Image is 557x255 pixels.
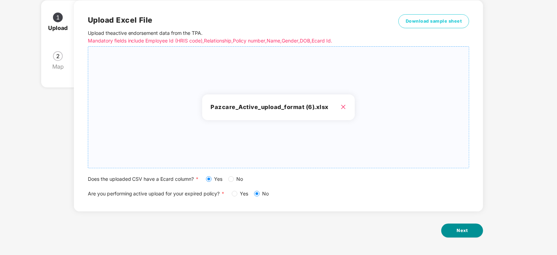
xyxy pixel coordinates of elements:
p: Upload the active endorsement data from the TPA . [88,29,374,45]
span: 2 [56,53,60,59]
p: Mandatory fields include Employee Id (HRIS code), Relationship, Policy number, Name, Gender, DOB,... [88,37,374,45]
div: Are you performing active upload for your expired policy? [88,190,470,198]
span: close [341,104,346,110]
span: Download sample sheet [406,18,462,25]
div: Upload [48,22,73,33]
span: Yes [237,190,251,198]
div: Does the uploaded CSV have a Ecard column? [88,175,470,183]
span: 1 [56,15,60,20]
h2: Upload Excel File [88,14,374,26]
span: Yes [212,175,226,183]
span: No [260,190,272,198]
div: Map [52,61,69,72]
button: Download sample sheet [398,14,470,28]
h3: Pazcare_Active_upload_format (6).xlsx [211,103,346,112]
span: Next [457,227,468,234]
button: Next [441,224,483,238]
span: Pazcare_Active_upload_format (6).xlsx close [88,47,469,168]
span: No [234,175,246,183]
